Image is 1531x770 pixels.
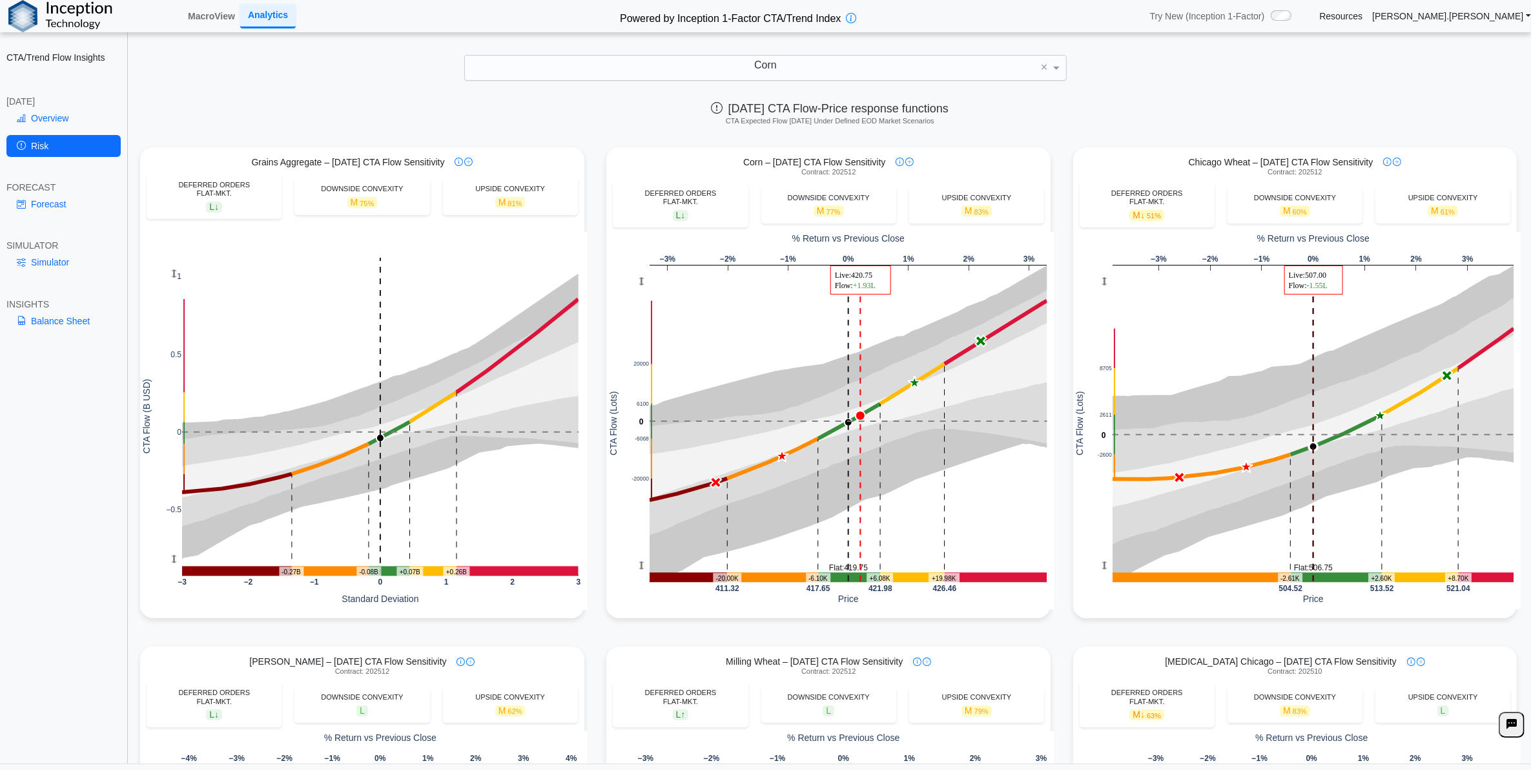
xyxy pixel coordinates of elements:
span: ↓ [214,202,219,212]
span: M [1428,205,1458,216]
span: 63% [1147,712,1161,720]
span: M [961,705,992,716]
div: DOWNSIDE CONVEXITY [1234,693,1356,702]
span: [PERSON_NAME] – [DATE] CTA Flow Sensitivity [249,656,446,667]
img: info-icon.svg [896,158,904,166]
span: [DATE] CTA Flow-Price response functions [712,102,949,115]
span: M [961,205,992,216]
span: Contract: 202512 [335,667,389,676]
img: plus-icon.svg [905,158,914,166]
a: [PERSON_NAME].[PERSON_NAME] [1372,10,1531,22]
span: ↓ [1140,710,1145,720]
span: 83% [974,208,989,216]
div: DEFERRED ORDERS FLAT-MKT. [1086,189,1208,206]
div: INSIGHTS [6,298,121,310]
div: UPSIDE CONVEXITY [1382,194,1504,202]
span: Contract: 202512 [801,667,856,676]
span: M [495,197,526,208]
span: Clear value [1039,56,1050,80]
span: 75% [360,200,374,207]
span: M [1129,709,1164,720]
span: 77% [827,208,841,216]
div: DOWNSIDE CONVEXITY [301,185,423,193]
div: DOWNSIDE CONVEXITY [1234,194,1356,202]
img: info-icon.svg [455,158,463,166]
div: DEFERRED ORDERS FLAT-MKT. [619,689,741,705]
img: info-icon.svg [1407,658,1415,666]
div: DEFERRED ORDERS FLAT-MKT. [619,189,741,206]
span: M [814,205,844,216]
a: Analytics [240,4,296,28]
div: UPSIDE CONVEXITY [449,693,571,702]
span: Contract: 202510 [1268,667,1322,676]
div: [DATE] [6,96,121,107]
img: plus-icon.svg [1417,658,1425,666]
span: 61% [1441,208,1455,216]
span: L [673,210,689,221]
span: Grains Aggregate – [DATE] CTA Flow Sensitivity [251,156,444,168]
span: 51% [1147,212,1161,220]
img: plus-icon.svg [1393,158,1401,166]
div: DEFERRED ORDERS FLAT-MKT. [153,689,275,705]
span: L [206,202,222,213]
span: L [356,705,368,716]
span: ↓ [681,210,685,220]
span: M [1280,205,1310,216]
span: Milling Wheat – [DATE] CTA Flow Sensitivity [726,656,903,667]
span: Contract: 202512 [1268,168,1322,176]
div: UPSIDE CONVEXITY [916,693,1038,702]
a: Simulator [6,251,121,273]
span: Try New (Inception 1-Factor) [1150,10,1265,22]
img: plus-icon.svg [464,158,473,166]
span: 60% [1293,208,1307,216]
span: Chicago Wheat – [DATE] CTA Flow Sensitivity [1189,156,1373,168]
span: × [1041,61,1048,73]
span: M [1129,210,1164,221]
span: L [823,705,834,716]
h5: CTA Expected Flow [DATE] Under Defined EOD Market Scenarios [136,117,1524,125]
div: UPSIDE CONVEXITY [1382,693,1504,702]
a: MacroView [183,5,240,27]
span: Corn [754,59,777,70]
span: ↑ [681,710,685,720]
div: FORECAST [6,182,121,193]
img: plus-icon.svg [923,658,931,666]
a: Balance Sheet [6,310,121,332]
span: L [206,709,222,720]
span: ↓ [1140,210,1145,220]
div: UPSIDE CONVEXITY [916,194,1038,202]
div: UPSIDE CONVEXITY [449,185,571,193]
span: M [495,705,526,716]
span: L [673,709,689,720]
img: info-icon.svg [913,658,921,666]
div: DOWNSIDE CONVEXITY [768,693,890,702]
span: 81% [508,200,522,207]
a: Resources [1319,10,1362,22]
h2: CTA/Trend Flow Insights [6,52,121,63]
span: ↓ [214,710,219,720]
span: 79% [974,707,989,715]
a: Forecast [6,193,121,215]
span: M [1280,705,1310,716]
span: [MEDICAL_DATA] Chicago – [DATE] CTA Flow Sensitivity [1165,656,1396,667]
span: Corn – [DATE] CTA Flow Sensitivity [743,156,885,168]
img: plus-icon.svg [466,658,475,666]
span: Contract: 202512 [801,168,856,176]
span: M [347,197,378,208]
img: info-icon.svg [457,658,465,666]
span: L [1437,705,1449,716]
img: info-icon.svg [1383,158,1392,166]
div: DEFERRED ORDERS FLAT-MKT. [1086,689,1208,705]
div: DOWNSIDE CONVEXITY [301,693,423,702]
a: Risk [6,135,121,157]
div: SIMULATOR [6,240,121,251]
h2: Powered by Inception 1-Factor CTA/Trend Index [615,7,846,26]
span: 62% [508,707,522,715]
a: Overview [6,107,121,129]
span: 83% [1293,707,1307,715]
div: DEFERRED ORDERS FLAT-MKT. [153,181,275,198]
div: DOWNSIDE CONVEXITY [768,194,890,202]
